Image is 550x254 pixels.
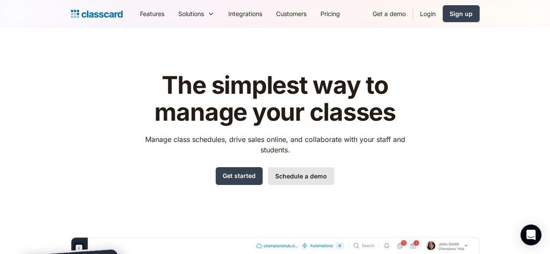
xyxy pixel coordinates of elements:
[137,72,413,125] h1: The simplest way to manage your classes
[221,4,269,23] a: Integrations
[313,4,347,23] a: Pricing
[216,167,263,185] a: Get started
[268,167,334,185] a: Schedule a demo
[520,224,541,245] div: Open Intercom Messenger
[450,9,473,18] div: Sign up
[178,9,204,18] div: Solutions
[133,4,171,23] a: Features
[137,134,413,155] p: Manage class schedules, drive sales online, and collaborate with your staff and students.
[366,4,413,23] a: Get a demo
[71,8,123,20] a: home
[269,4,313,23] a: Customers
[171,4,221,23] div: Solutions
[413,4,443,23] a: Login
[443,5,480,22] a: Sign up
